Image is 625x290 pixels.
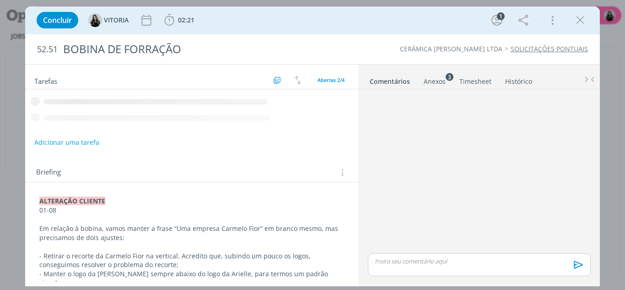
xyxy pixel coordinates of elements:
[459,73,492,86] a: Timesheet
[88,13,102,27] img: V
[39,269,345,288] p: - Manter o logo da [PERSON_NAME] sempre abaixo do logo da Arielle, para termos um padrão visual.
[400,44,502,53] a: CERÂMICA [PERSON_NAME] LTDA
[295,76,301,84] img: arrow-down-up.svg
[318,77,345,83] span: Abertas 2/4
[178,16,194,24] span: 02:21
[446,73,453,81] sup: 3
[424,77,446,86] div: Anexos
[505,73,533,86] a: Histórico
[511,44,588,53] a: SOLICITAÇÕES PONTUAIS
[497,12,505,20] div: 1
[39,224,345,242] p: Em relação à bobina, vamos manter a frase “Uma empresa Carmelo Fior” em branco mesmo, mas precisa...
[88,13,129,27] button: VVITORIA
[59,38,355,60] div: BOBINA DE FORRAÇÃO
[37,12,78,28] button: Concluir
[39,197,105,205] strong: ALTERAÇÃO CLIENTE
[369,73,410,86] a: Comentários
[43,16,72,24] span: Concluir
[36,167,61,179] span: Briefing
[39,206,345,215] p: 01-08
[25,6,600,286] div: dialog
[34,75,57,86] span: Tarefas
[39,252,345,270] p: - Retirar o recorte da Carmelo Fior na vertical. Acredito que, subindo um pouco os logos, consegu...
[490,13,504,27] button: 1
[37,44,58,55] span: 52.51
[34,134,100,151] button: Adicionar uma tarefa
[162,13,197,27] button: 02:21
[104,17,129,23] span: VITORIA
